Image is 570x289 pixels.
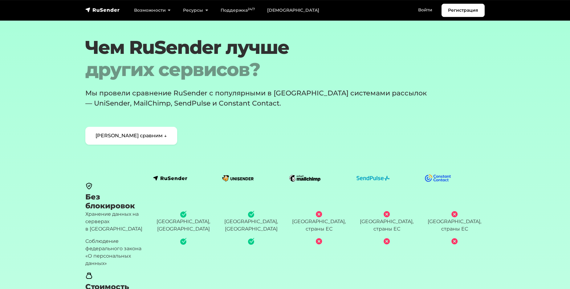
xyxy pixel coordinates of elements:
[289,174,322,182] img: logo-mailchimp.svg
[85,88,435,108] p: Мы провели сравнение RuSender с популярными в [GEOGRAPHIC_DATA] системами рассылок — UniSender, M...
[424,174,451,182] img: logo-constant-contact.svg
[85,36,451,81] h1: Чем RuSender лучше
[442,4,485,17] a: Регистрация
[85,211,146,233] p: Хранение данных на серверах в [GEOGRAPHIC_DATA]
[356,211,417,233] div: [GEOGRAPHIC_DATA], страны ЕС
[85,7,120,13] img: RuSender
[153,175,188,181] img: logo-rusender.svg
[221,175,255,181] img: logo-unisender.svg
[221,211,281,233] div: [GEOGRAPHIC_DATA], [GEOGRAPHIC_DATA]
[85,127,177,145] a: [PERSON_NAME] сравним ↓
[85,182,93,190] img: black secure icon
[214,4,261,17] a: Поддержка24/7
[85,272,93,279] img: black coins bag icon
[177,4,214,17] a: Ресурсы
[153,211,214,233] div: [GEOGRAPHIC_DATA], [GEOGRAPHIC_DATA]
[248,7,255,11] sup: 24/7
[261,4,325,17] a: [DEMOGRAPHIC_DATA]
[412,4,438,16] a: Войти
[128,4,177,17] a: Возможности
[85,193,146,211] h3: Без блокировок
[289,211,349,233] div: [GEOGRAPHIC_DATA], страны ЕС
[85,238,146,267] p: Соблюдение федерального закона «О персональных данных»
[356,176,390,181] img: logo-sendpulse.svg
[85,58,451,81] span: других сервисов?
[424,211,485,233] div: [GEOGRAPHIC_DATA], страны ЕС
